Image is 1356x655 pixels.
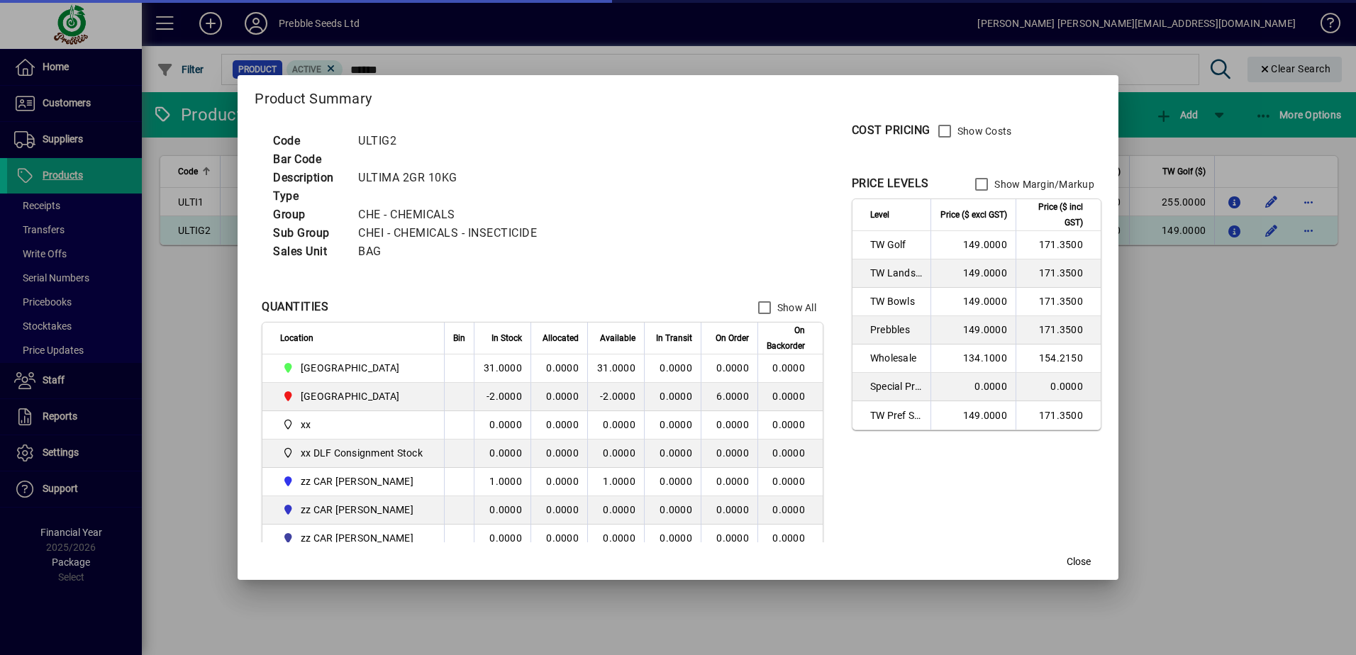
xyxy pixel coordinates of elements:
button: Close [1056,549,1101,574]
td: 171.3500 [1016,231,1101,259]
td: 0.0000 [474,496,530,525]
span: 0.0000 [660,391,692,402]
span: Prebbles [870,323,922,337]
td: 134.1000 [930,345,1016,373]
td: 171.3500 [1016,288,1101,316]
td: 171.3500 [1016,401,1101,430]
span: On Order [716,330,749,346]
td: 0.0000 [530,525,587,553]
td: 0.0000 [530,496,587,525]
span: zz CAR CRAIG G [280,530,428,547]
span: Price ($ incl GST) [1025,199,1083,230]
td: 0.0000 [474,525,530,553]
td: CHEI - CHEMICALS - INSECTICIDE [351,224,554,242]
span: Allocated [543,330,579,346]
span: Special Price [870,379,922,393]
span: xx DLF Consignment Stock [280,444,428,461]
td: ULTIMA 2GR 10KG [351,169,554,187]
td: -2.0000 [587,383,644,411]
td: 0.0000 [474,411,530,440]
span: TW Pref Sup [870,408,922,422]
td: 0.0000 [757,468,823,496]
td: 0.0000 [530,383,587,411]
td: BAG [351,242,554,261]
td: 0.0000 [757,411,823,440]
label: Show All [774,301,816,315]
td: ULTIG2 [351,132,554,150]
td: 149.0000 [930,259,1016,288]
span: zz CAR CRAIG B [280,501,428,518]
span: 0.0000 [660,447,692,459]
td: Code [266,132,351,150]
td: -2.0000 [474,383,530,411]
td: 0.0000 [1016,373,1101,401]
td: Group [266,206,351,224]
td: 31.0000 [587,354,644,383]
td: 0.0000 [757,525,823,553]
td: 0.0000 [757,440,823,468]
span: 0.0000 [660,532,692,544]
div: QUANTITIES [262,298,328,315]
td: 149.0000 [930,401,1016,430]
span: PALMERSTON NORTH [280,388,428,405]
span: [GEOGRAPHIC_DATA] [301,361,399,375]
td: Description [266,169,351,187]
span: TW Landscaper [870,266,922,280]
span: zz CAR [PERSON_NAME] [301,531,413,545]
td: 171.3500 [1016,259,1101,288]
h2: Product Summary [238,75,1118,116]
span: TW Bowls [870,294,922,308]
span: Level [870,207,889,223]
span: zz CAR [PERSON_NAME] [301,474,413,488]
span: Location [280,330,313,346]
td: 0.0000 [587,496,644,525]
span: Close [1067,554,1091,569]
span: xx [280,416,428,433]
span: 0.0000 [716,532,749,544]
td: Sub Group [266,224,351,242]
span: 0.0000 [716,504,749,515]
td: CHE - CHEMICALS [351,206,554,224]
td: 149.0000 [930,316,1016,345]
td: 149.0000 [930,231,1016,259]
span: Available [600,330,635,346]
td: Bar Code [266,150,351,169]
span: [GEOGRAPHIC_DATA] [301,389,399,403]
td: 0.0000 [530,411,587,440]
span: 0.0000 [660,476,692,487]
td: 0.0000 [530,440,587,468]
td: 0.0000 [587,525,644,553]
span: 6.0000 [716,391,749,402]
span: TW Golf [870,237,922,252]
label: Show Costs [955,124,1012,138]
span: CHRISTCHURCH [280,359,428,376]
td: 0.0000 [587,411,644,440]
span: 0.0000 [716,447,749,459]
span: 0.0000 [716,476,749,487]
td: 0.0000 [757,354,823,383]
span: 0.0000 [716,362,749,374]
span: Bin [453,330,465,346]
td: 171.3500 [1016,316,1101,345]
td: 0.0000 [587,440,644,468]
div: PRICE LEVELS [852,175,929,192]
span: In Transit [656,330,692,346]
td: 0.0000 [530,354,587,383]
td: Sales Unit [266,242,351,261]
span: Price ($ excl GST) [940,207,1007,223]
td: 149.0000 [930,288,1016,316]
span: 0.0000 [716,419,749,430]
label: Show Margin/Markup [991,177,1094,191]
td: 0.0000 [757,496,823,525]
span: 0.0000 [660,504,692,515]
td: 154.2150 [1016,345,1101,373]
td: 0.0000 [757,383,823,411]
td: 1.0000 [587,468,644,496]
td: 0.0000 [930,373,1016,401]
td: Type [266,187,351,206]
div: COST PRICING [852,122,930,139]
td: 1.0000 [474,468,530,496]
span: xx [301,418,311,432]
span: 0.0000 [660,362,692,374]
span: 0.0000 [660,419,692,430]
